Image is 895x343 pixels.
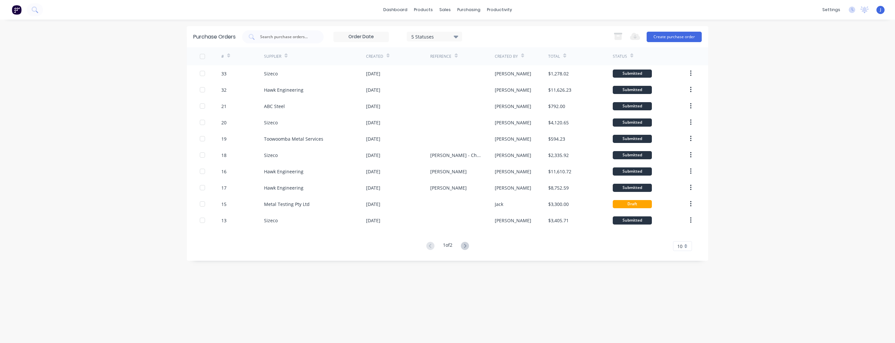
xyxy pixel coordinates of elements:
[334,32,389,42] input: Order Date
[264,103,285,110] div: ABC Steel
[264,168,303,175] div: Hawk Engineering
[548,70,569,77] div: $1,278.02
[677,243,682,250] span: 10
[221,201,227,208] div: 15
[411,33,458,40] div: 5 Statuses
[221,70,227,77] div: 33
[495,86,531,93] div: [PERSON_NAME]
[221,135,227,142] div: 19
[548,152,569,159] div: $2,335.92
[380,5,411,15] a: dashboard
[548,217,569,224] div: $3,405.71
[264,54,281,59] div: Supplier
[366,135,380,142] div: [DATE]
[548,86,571,93] div: $11,626.23
[264,86,303,93] div: Hawk Engineering
[613,118,652,127] div: Submitted
[495,70,531,77] div: [PERSON_NAME]
[495,152,531,159] div: [PERSON_NAME]
[221,103,227,110] div: 21
[221,184,227,191] div: 17
[548,135,565,142] div: $594.23
[264,70,278,77] div: Sizeco
[613,86,652,94] div: Submitted
[264,119,278,126] div: Sizeco
[366,168,380,175] div: [DATE]
[613,151,652,159] div: Submitted
[221,152,227,159] div: 18
[548,168,571,175] div: $11,610.72
[411,5,436,15] div: products
[259,34,314,40] input: Search purchase orders...
[221,217,227,224] div: 13
[495,217,531,224] div: [PERSON_NAME]
[443,242,452,251] div: 1 of 2
[366,70,380,77] div: [DATE]
[430,152,481,159] div: [PERSON_NAME] - Chaser Bin
[613,102,652,110] div: Submitted
[221,119,227,126] div: 20
[221,86,227,93] div: 32
[264,217,278,224] div: Sizeco
[548,184,569,191] div: $8,752.59
[366,184,380,191] div: [DATE]
[548,119,569,126] div: $4,120.65
[436,5,454,15] div: sales
[484,5,515,15] div: productivity
[430,184,467,191] div: [PERSON_NAME]
[454,5,484,15] div: purchasing
[495,168,531,175] div: [PERSON_NAME]
[264,184,303,191] div: Hawk Engineering
[819,5,844,15] div: settings
[548,201,569,208] div: $3,300.00
[366,119,380,126] div: [DATE]
[221,168,227,175] div: 16
[264,135,323,142] div: Toowoomba Metal Services
[548,54,560,59] div: Total
[430,168,467,175] div: [PERSON_NAME]
[366,152,380,159] div: [DATE]
[495,135,531,142] div: [PERSON_NAME]
[495,184,531,191] div: [PERSON_NAME]
[193,33,236,41] div: Purchase Orders
[613,70,652,78] div: Submitted
[613,167,652,176] div: Submitted
[366,201,380,208] div: [DATE]
[613,184,652,192] div: Submitted
[430,54,451,59] div: Reference
[613,135,652,143] div: Submitted
[264,201,310,208] div: Metal Testing Pty Ltd
[613,54,627,59] div: Status
[495,201,503,208] div: Jack
[366,103,380,110] div: [DATE]
[647,32,702,42] button: Create purchase order
[366,54,383,59] div: Created
[613,200,652,208] div: Draft
[613,216,652,225] div: Submitted
[264,152,278,159] div: Sizeco
[12,5,22,15] img: Factory
[495,103,531,110] div: [PERSON_NAME]
[221,54,224,59] div: #
[366,217,380,224] div: [DATE]
[880,7,881,13] span: J
[366,86,380,93] div: [DATE]
[495,54,518,59] div: Created By
[548,103,565,110] div: $792.00
[495,119,531,126] div: [PERSON_NAME]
